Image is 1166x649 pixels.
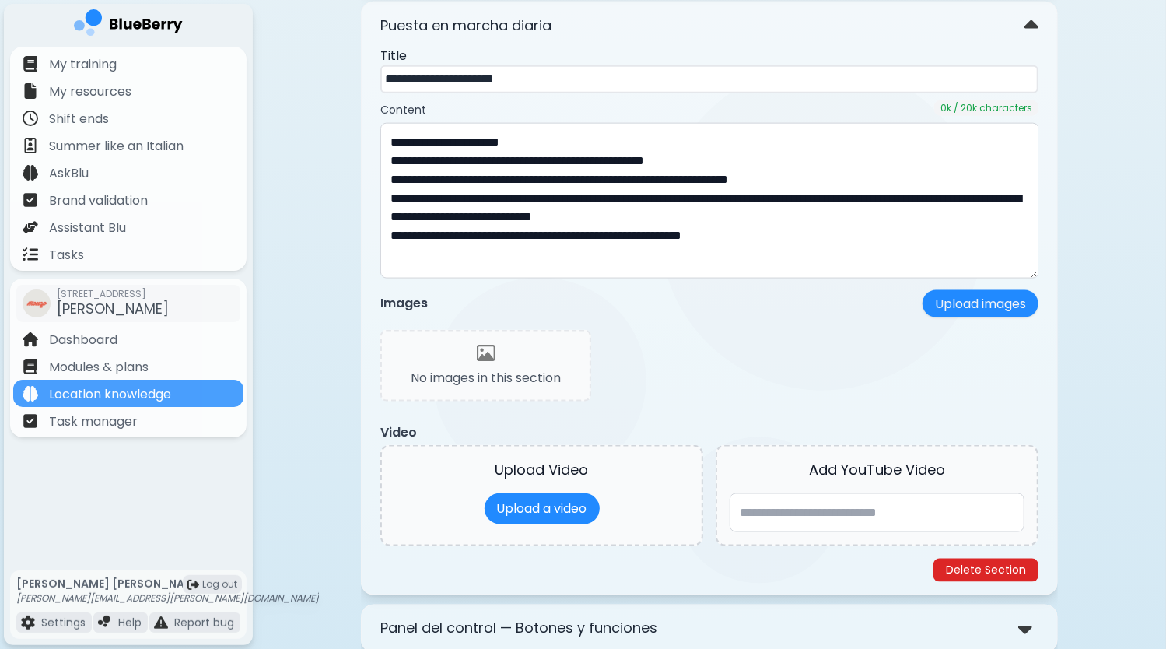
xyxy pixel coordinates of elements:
[933,559,1038,582] button: Delete Section
[934,100,1038,116] div: 0 k / 20k characters
[49,219,126,237] p: Assistant Blu
[49,110,109,128] p: Shift ends
[380,618,657,640] p: Panel del control — Botones y funciones
[23,56,38,72] img: file icon
[57,288,169,300] span: [STREET_ADDRESS]
[485,493,600,524] label: Upload a video
[49,412,138,431] p: Task manager
[23,359,38,374] img: file icon
[380,47,1038,65] p: Title
[380,15,551,37] p: Puesta en marcha diaria
[23,332,38,347] img: file icon
[49,246,84,265] p: Tasks
[394,459,689,481] h3: Upload Video
[23,386,38,402] img: file icon
[16,577,319,591] p: [PERSON_NAME] [PERSON_NAME]
[49,385,171,404] p: Location knowledge
[41,616,86,630] p: Settings
[23,83,38,99] img: file icon
[49,358,149,377] p: Modules & plans
[21,616,35,630] img: file icon
[49,191,148,210] p: Brand validation
[477,344,495,363] img: No images
[23,111,38,126] img: file icon
[23,165,38,181] img: file icon
[49,331,117,349] p: Dashboard
[98,616,112,630] img: file icon
[154,616,168,630] img: file icon
[74,9,183,41] img: company logo
[23,219,38,235] img: file icon
[57,299,169,318] span: [PERSON_NAME]
[1018,618,1032,640] img: down chevron
[49,137,184,156] p: Summer like an Italian
[730,459,1024,481] h3: Add YouTube Video
[23,138,38,153] img: file icon
[49,55,117,74] p: My training
[923,290,1038,317] button: Upload images
[23,413,38,429] img: file icon
[411,369,561,388] p: No images in this section
[23,247,38,262] img: file icon
[380,103,426,117] label: Content
[16,592,319,605] p: [PERSON_NAME][EMAIL_ADDRESS][PERSON_NAME][DOMAIN_NAME]
[49,82,131,101] p: My resources
[187,579,199,591] img: logout
[202,578,237,591] span: Log out
[380,294,428,313] p: Images
[49,164,89,183] p: AskBlu
[174,616,234,630] p: Report bug
[118,616,142,630] p: Help
[23,192,38,208] img: file icon
[1024,15,1038,37] img: down chevron
[23,289,51,317] img: company thumbnail
[380,423,417,442] p: Video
